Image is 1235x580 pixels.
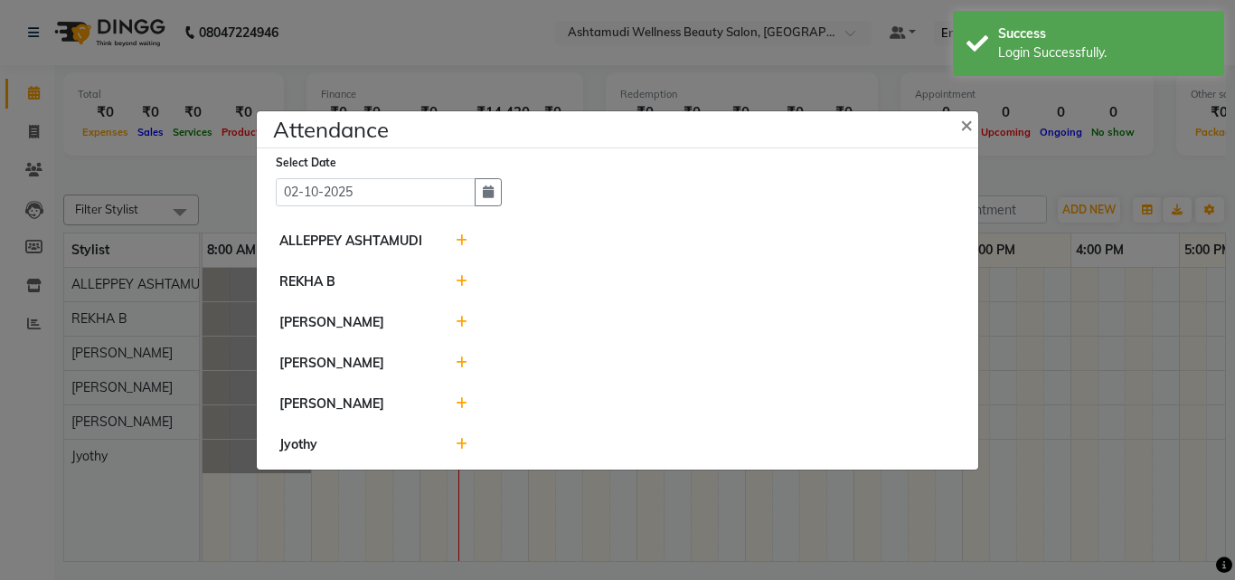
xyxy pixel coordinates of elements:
[266,313,442,332] div: [PERSON_NAME]
[960,110,973,138] span: ×
[273,113,389,146] h4: Attendance
[276,155,336,171] label: Select Date
[266,435,442,454] div: Jyothy
[266,272,442,291] div: REKHA B
[276,178,476,206] input: Select date
[266,395,442,414] div: [PERSON_NAME]
[266,354,442,373] div: [PERSON_NAME]
[998,24,1211,43] div: Success
[946,99,991,149] button: Close
[266,232,442,251] div: ALLEPPEY ASHTAMUDI
[998,43,1211,62] div: Login Successfully.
